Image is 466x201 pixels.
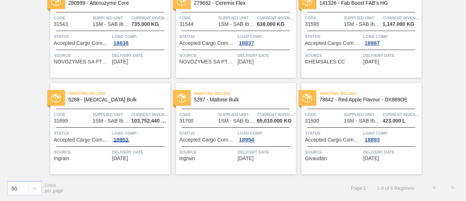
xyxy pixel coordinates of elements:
[54,156,70,161] span: Ingrain
[238,156,254,161] span: 09/20/2025
[383,111,420,118] span: Current inventory
[194,97,290,103] span: 5287 - Maltose Bulk
[112,148,169,156] span: Delivery Date
[194,0,290,6] span: 279682 - Ceremix Flex
[383,14,420,22] span: Current inventory
[54,33,110,40] span: Status
[363,137,382,143] div: 18893
[54,22,68,27] span: 31543
[363,156,379,161] span: 09/22/2025
[179,137,236,143] span: Accepted Cargo Composition
[54,137,110,143] span: Accepted Cargo Composition
[54,130,110,137] span: Status
[194,90,296,97] span: Awaiting Billing
[363,59,379,65] span: 09/16/2025
[112,52,169,59] span: Delivery Date
[238,137,256,143] div: 18954
[131,118,169,124] span: 103,752.440 KG
[45,182,64,193] span: Lines per page
[363,130,420,143] a: Load Comp.18893
[179,33,236,40] span: Status
[179,130,236,137] span: Status
[320,97,416,103] span: 78642 - Red Apple Flavour - DX889OE
[305,148,362,156] span: Source
[305,33,362,40] span: Status
[112,156,128,161] span: 09/20/2025
[257,14,294,22] span: Current inventory
[238,59,254,65] span: 09/12/2025
[296,83,422,174] a: statusAwaiting Billing78642 - Red Apple Flavour - DX889OECode31600Supplied Unit1SM - SAB Ibhayi B...
[68,90,170,97] span: Awaiting Billing
[305,52,362,59] span: Source
[112,33,169,40] span: Load Comp.
[179,52,236,59] span: Source
[68,97,165,103] span: 5288 - Dextrose Bulk
[54,59,110,65] span: NOVOZYMES SA PTY LTD
[238,130,294,143] a: Load Comp.18954
[305,130,362,137] span: Status
[54,40,110,46] span: Accepted Cargo Composition
[344,118,380,124] span: 1SM - SAB Ibhayi Brewery
[344,14,381,22] span: Supplied Unit
[54,52,110,59] span: Source
[179,118,194,124] span: 31700
[179,14,217,22] span: Code
[112,59,128,65] span: 09/12/2025
[218,111,255,118] span: Supplied Unit
[92,118,129,124] span: 1SM - SAB Ibhayi Brewery
[238,33,294,46] a: Load Comp.18837
[305,156,327,161] span: Givaudan
[257,22,285,27] span: 638.000 KG
[179,22,194,27] span: 31544
[425,179,443,197] button: <
[54,14,91,22] span: Code
[112,40,130,46] div: 18838
[363,52,420,59] span: Delivery Date
[179,156,195,161] span: Ingrain
[305,59,345,65] span: CHEMSALES CC
[92,111,130,118] span: Supplied Unit
[131,111,169,118] span: Current inventory
[305,14,342,22] span: Code
[383,118,406,124] span: 423.000 L
[363,148,420,156] span: Delivery Date
[179,111,217,118] span: Code
[112,130,169,137] span: Load Comp.
[305,137,362,143] span: Accepted Cargo Composition
[131,14,169,22] span: Current inventory
[112,130,169,143] a: Load Comp.18953
[443,179,462,197] button: >
[179,59,236,65] span: NOVOZYMES SA PTY LTD
[305,111,342,118] span: Code
[363,40,382,46] div: 18887
[238,40,256,46] div: 18837
[305,40,362,46] span: Accepted Cargo Composition
[363,33,420,40] span: Load Comp.
[257,111,294,118] span: Current inventory
[218,14,255,22] span: Supplied Unit
[377,185,414,191] span: 1 - 6 of 6 Registers
[218,22,254,27] span: 1SM - SAB Ibhayi Brewery
[344,111,381,118] span: Supplied Unit
[45,83,170,174] a: statusAwaiting Billing5288 - [MEDICAL_DATA] BulkCode31699Supplied Unit1SM - SAB Ibhayi BreweryCur...
[54,111,91,118] span: Code
[303,93,312,103] img: status
[54,118,68,124] span: 31699
[179,148,236,156] span: Source
[131,22,159,27] span: 735.000 KG
[383,22,414,27] span: 1,147.000 KG
[238,52,294,59] span: Delivery Date
[305,118,319,124] span: 31600
[177,93,186,103] img: status
[51,93,61,103] img: status
[218,118,254,124] span: 1SM - SAB Ibhayi Brewery
[363,33,420,46] a: Load Comp.18887
[305,22,319,27] span: 31595
[112,137,130,143] div: 18953
[68,0,165,6] span: 280999 - Attenuzyme Core
[92,22,129,27] span: 1SM - SAB Ibhayi Brewery
[179,40,236,46] span: Accepted Cargo Composition
[320,90,422,97] span: Awaiting Billing
[238,33,294,40] span: Load Comp.
[170,83,296,174] a: statusAwaiting Billing5287 - Maltose BulkCode31700Supplied Unit1SM - SAB Ibhayi BreweryCurrent in...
